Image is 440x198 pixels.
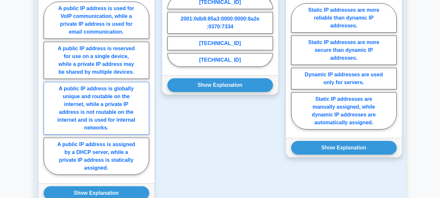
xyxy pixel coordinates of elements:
label: [TECHNICAL_ID] [167,37,273,50]
label: [TECHNICAL_ID] [167,53,273,67]
label: Static IP addresses are more secure than dynamic IP addresses. [291,36,397,65]
label: Dynamic IP addresses are used only for servers. [291,68,397,89]
button: Show Explanation [291,141,397,155]
label: A public IP address is globally unique and routable on the internet, while a private IP address i... [44,82,149,135]
button: Show Explanation [167,78,273,92]
label: A public IP address is used for VoIP communication, while a private IP address is used for email ... [44,2,149,39]
label: A public IP address is assigned by a DHCP server, while a private IP address is statically assigned. [44,138,149,175]
label: A public IP address is reserved for use on a single device, while a private IP address may be sha... [44,42,149,79]
label: Static IP addresses are manually assigned, while dynamic IP addresses are automatically assigned. [291,92,397,129]
label: Static IP addresses are more reliable than dynamic IP addresses. [291,3,397,33]
label: 2001:0db8:85a3:0000:0000:8a2e:0370:7334 [167,12,273,34]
